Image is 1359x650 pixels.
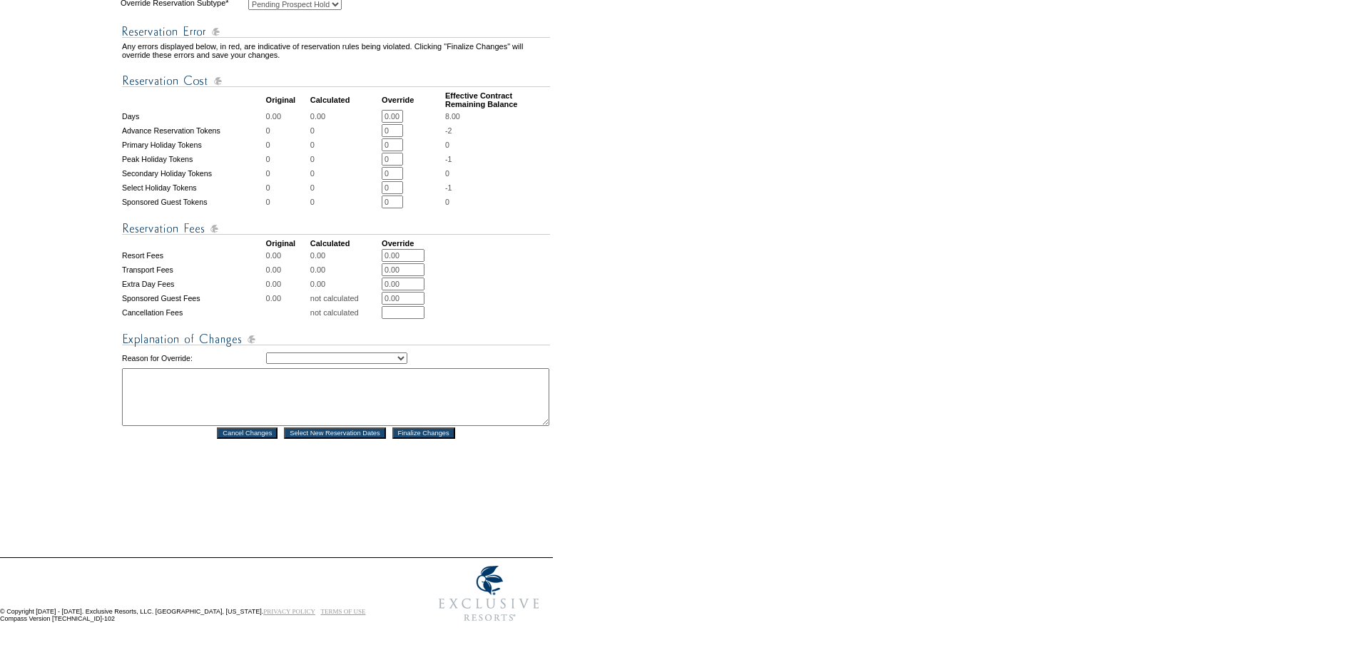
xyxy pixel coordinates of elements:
[217,427,278,439] input: Cancel Changes
[122,220,550,238] img: Reservation Fees
[122,72,550,90] img: Reservation Cost
[445,155,452,163] span: -1
[310,110,380,123] td: 0.00
[266,292,309,305] td: 0.00
[310,138,380,151] td: 0
[122,195,265,208] td: Sponsored Guest Tokens
[266,195,309,208] td: 0
[122,138,265,151] td: Primary Holiday Tokens
[310,239,380,248] td: Calculated
[266,138,309,151] td: 0
[266,124,309,137] td: 0
[122,153,265,166] td: Peak Holiday Tokens
[122,181,265,194] td: Select Holiday Tokens
[310,249,380,262] td: 0.00
[263,608,315,615] a: PRIVACY POLICY
[321,608,366,615] a: TERMS OF USE
[425,558,553,629] img: Exclusive Resorts
[266,110,309,123] td: 0.00
[122,350,265,367] td: Reason for Override:
[122,306,265,319] td: Cancellation Fees
[445,169,449,178] span: 0
[310,278,380,290] td: 0.00
[310,263,380,276] td: 0.00
[382,239,444,248] td: Override
[445,141,449,149] span: 0
[445,198,449,206] span: 0
[122,124,265,137] td: Advance Reservation Tokens
[445,183,452,192] span: -1
[310,167,380,180] td: 0
[266,239,309,248] td: Original
[445,91,550,108] td: Effective Contract Remaining Balance
[445,126,452,135] span: -2
[122,263,265,276] td: Transport Fees
[310,91,380,108] td: Calculated
[122,42,550,59] td: Any errors displayed below, in red, are indicative of reservation rules being violated. Clicking ...
[266,249,309,262] td: 0.00
[310,292,380,305] td: not calculated
[266,167,309,180] td: 0
[310,306,380,319] td: not calculated
[122,249,265,262] td: Resort Fees
[122,278,265,290] td: Extra Day Fees
[122,167,265,180] td: Secondary Holiday Tokens
[310,153,380,166] td: 0
[382,91,444,108] td: Override
[310,124,380,137] td: 0
[266,91,309,108] td: Original
[122,110,265,123] td: Days
[284,427,386,439] input: Select New Reservation Dates
[122,23,550,41] img: Reservation Errors
[266,181,309,194] td: 0
[122,330,550,348] img: Explanation of Changes
[122,292,265,305] td: Sponsored Guest Fees
[266,263,309,276] td: 0.00
[266,278,309,290] td: 0.00
[392,427,455,439] input: Finalize Changes
[310,195,380,208] td: 0
[445,112,460,121] span: 8.00
[266,153,309,166] td: 0
[310,181,380,194] td: 0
